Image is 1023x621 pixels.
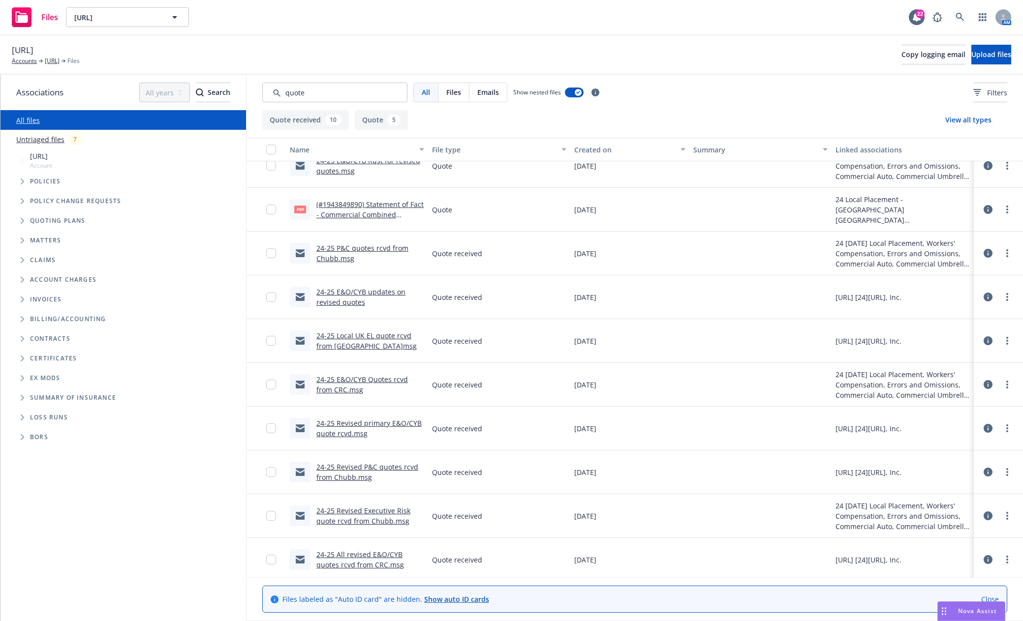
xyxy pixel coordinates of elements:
a: Show auto ID cards [424,594,489,604]
button: Name [286,138,428,161]
button: Copy logging email [901,45,965,64]
span: Contracts [30,336,70,342]
div: 5 [387,115,401,125]
span: [URL] [12,44,33,57]
span: Upload files [971,50,1011,59]
span: [URL] [74,12,159,23]
span: [DATE] [574,380,596,390]
div: 24 [DATE] Local Placement, Workers' Compensation, Errors and Omissions, Commercial Auto, Commerci... [836,150,970,181]
a: Accounts [12,57,37,65]
div: 10 [325,115,341,125]
div: Linked associations [836,145,970,155]
a: more [1001,335,1013,347]
span: Account [30,161,52,170]
div: Drag to move [938,602,950,621]
span: Policies [30,178,61,184]
input: Toggle Row Selected [266,248,276,258]
span: Copy logging email [901,50,965,59]
span: [DATE] [574,423,596,434]
span: BORs [30,434,48,440]
span: Files [446,87,461,97]
span: Quote received [432,292,482,302]
a: 24-25 Local UK EL quote rcvd from [GEOGRAPHIC_DATA]msg [316,331,417,351]
span: Quote received [432,380,482,390]
div: File type [432,145,556,155]
span: [DATE] [574,467,596,477]
span: Emails [477,87,499,97]
input: Toggle Row Selected [266,161,276,171]
button: Quote received [262,110,349,130]
div: 24 [DATE] Local Placement, Workers' Compensation, Errors and Omissions, Commercial Auto, Commerci... [836,369,970,400]
div: Summary [693,145,817,155]
span: Loss Runs [30,414,68,420]
input: Toggle Row Selected [266,292,276,302]
div: [URL] [24][URL], Inc. [836,336,901,346]
span: Files [41,13,58,21]
input: Toggle Row Selected [266,205,276,214]
span: Filters [987,88,1007,98]
a: 24-25 E&O/CYB Quotes rcvd from CRC.msg [316,375,408,394]
div: 24 [DATE] Local Placement, Workers' Compensation, Errors and Omissions, Commercial Auto, Commerci... [836,238,970,269]
button: Created on [570,138,689,161]
div: 24 Local Placement - [GEOGRAPHIC_DATA] [GEOGRAPHIC_DATA] [836,194,970,225]
button: Quote [355,110,408,130]
div: [URL] [24][URL], Inc. [836,423,901,434]
span: Certificates [30,355,77,361]
span: Quote [432,205,452,215]
input: Search by keyword... [262,83,407,102]
a: more [1001,510,1013,522]
a: 24-25 E&O/CYB updates on revised quotes [316,287,405,307]
span: Quote received [432,555,482,565]
div: [URL] [24][URL], Inc. [836,555,901,565]
div: 22 [916,9,925,18]
span: [DATE] [574,292,596,302]
input: Toggle Row Selected [266,555,276,564]
span: Quote [432,161,452,171]
span: Filters [973,88,1007,98]
svg: Search [196,89,204,96]
span: [DATE] [574,205,596,215]
div: 24 [DATE] Local Placement, Workers' Compensation, Errors and Omissions, Commercial Auto, Commerci... [836,501,970,532]
button: Summary [689,138,832,161]
input: Toggle Row Selected [266,467,276,477]
input: Toggle Row Selected [266,423,276,433]
span: All [422,87,430,97]
a: more [1001,160,1013,172]
a: more [1001,291,1013,303]
span: Account charges [30,277,96,283]
a: Report a Bug [928,7,947,27]
span: Policy change requests [30,198,121,204]
span: Quote received [432,248,482,259]
div: [URL] [24][URL], Inc. [836,292,901,302]
a: more [1001,247,1013,259]
a: 24-25 Revised P&C quotes rcvd from Chubb.msg [316,462,418,482]
span: Ex Mods [30,375,60,381]
span: Quote received [432,467,482,477]
span: Show nested files [513,88,561,96]
span: Quote received [432,511,482,521]
div: Name [290,145,413,155]
a: Search [950,7,970,27]
button: Filters [973,83,1007,102]
div: 7 [68,134,82,145]
div: Tree Example [0,149,246,309]
a: 24-25 Revised primary E&O/CYB quote rcvd.msg [316,418,422,438]
span: Associations [16,86,63,99]
span: Files [67,57,80,65]
span: [DATE] [574,511,596,521]
span: Invoices [30,296,62,302]
span: Quoting plans [30,218,86,224]
div: Folder Tree Example [0,309,246,447]
span: [DATE] [574,336,596,346]
button: SearchSearch [196,83,230,102]
input: Toggle Row Selected [266,380,276,389]
span: Nova Assist [958,607,997,615]
a: Untriaged files [16,134,64,145]
span: Quote received [432,423,482,434]
input: Toggle Row Selected [266,336,276,346]
a: more [1001,554,1013,565]
a: more [1001,204,1013,215]
a: (#1943849890) Statement of Fact - Commercial Combined Renewal Quote from [GEOGRAPHIC_DATA]pdf [316,200,424,240]
a: 24-25 All revised E&O/CYB quotes rcvd from CRC.msg [316,550,404,569]
input: Select all [266,145,276,154]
